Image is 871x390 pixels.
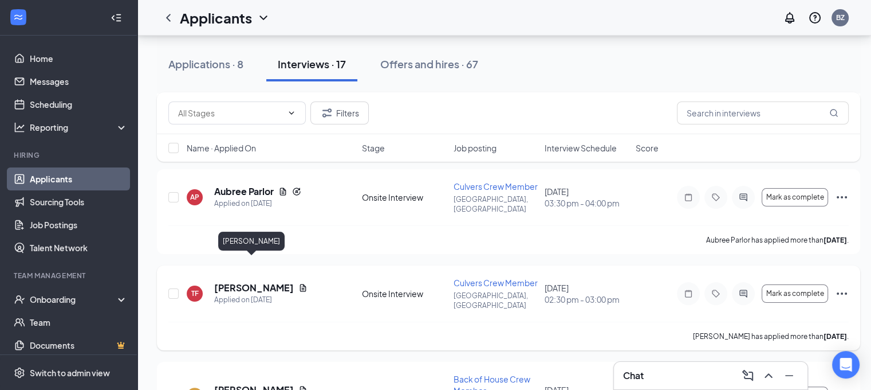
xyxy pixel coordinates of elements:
a: Applicants [30,167,128,190]
div: Onsite Interview [362,192,446,203]
button: Minimize [780,366,798,385]
span: 02:30 pm - 03:00 pm [545,294,629,305]
svg: Document [278,187,287,196]
p: [GEOGRAPHIC_DATA], [GEOGRAPHIC_DATA] [454,291,538,310]
span: Culvers Crew Member [454,181,538,192]
svg: Tag [709,289,723,298]
svg: ChevronLeft [161,11,175,25]
div: Hiring [14,150,125,160]
svg: WorkstreamLogo [13,11,24,23]
svg: ChevronUp [762,369,775,383]
svg: MagnifyingGlass [829,108,838,118]
a: Scheduling [30,93,128,116]
button: Mark as complete [762,284,828,303]
b: [DATE] [823,332,847,341]
span: Culvers Crew Member [454,278,538,288]
h5: Aubree Parlor [214,185,274,198]
div: [DATE] [545,186,629,209]
span: Mark as complete [766,290,823,298]
svg: Settings [14,367,25,379]
div: Interviews · 17 [278,57,346,71]
svg: Collapse [111,12,122,24]
span: Stage [362,142,385,154]
svg: Notifications [783,11,797,25]
svg: Note [681,289,695,298]
svg: ActiveChat [736,193,750,202]
div: AP [190,192,199,202]
div: Offers and hires · 67 [380,57,478,71]
a: Job Postings [30,213,128,236]
div: [DATE] [545,282,629,305]
span: Score [636,142,659,154]
div: Onboarding [30,294,118,305]
input: Search in interviews [677,102,849,124]
div: Reporting [30,122,128,133]
div: TF [191,288,199,298]
span: Interview Schedule [545,142,617,154]
p: [PERSON_NAME] has applied more than . [693,331,849,341]
p: Aubree Parlor has applied more than . [706,235,849,245]
svg: Note [681,193,695,202]
div: BZ [836,13,845,22]
svg: Document [298,283,308,292]
svg: Ellipses [835,190,849,204]
svg: UserCheck [14,294,25,305]
svg: Reapply [292,187,301,196]
b: [DATE] [823,236,847,244]
svg: Tag [709,193,723,202]
a: Talent Network [30,236,128,259]
div: Switch to admin view [30,367,110,379]
svg: Analysis [14,122,25,133]
span: Mark as complete [766,193,823,201]
div: Applied on [DATE] [214,198,301,209]
h1: Applicants [180,8,252,28]
span: 03:30 pm - 04:00 pm [545,197,629,209]
a: Team [30,311,128,334]
div: Onsite Interview [362,288,446,299]
svg: Filter [320,106,334,120]
svg: QuestionInfo [808,11,822,25]
div: Applied on [DATE] [214,294,308,306]
div: Open Intercom Messenger [832,351,860,379]
span: Job posting [454,142,496,154]
button: Mark as complete [762,188,828,206]
a: Home [30,47,128,70]
div: Applications · 8 [168,57,243,71]
input: All Stages [178,107,282,119]
svg: ChevronDown [257,11,270,25]
span: Name · Applied On [187,142,256,154]
svg: Minimize [782,369,796,383]
div: Team Management [14,271,125,280]
h5: [PERSON_NAME] [214,282,294,294]
a: Messages [30,70,128,93]
svg: ComposeMessage [741,369,755,383]
svg: ActiveChat [736,289,750,298]
svg: ChevronDown [287,108,296,118]
button: Filter Filters [310,102,369,124]
svg: Ellipses [835,287,849,301]
div: [PERSON_NAME] [218,232,285,251]
a: Sourcing Tools [30,190,128,213]
h3: Chat [623,369,644,382]
p: [GEOGRAPHIC_DATA], [GEOGRAPHIC_DATA] [454,194,538,214]
button: ChevronUp [759,366,778,385]
button: ComposeMessage [739,366,757,385]
a: DocumentsCrown [30,334,128,357]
